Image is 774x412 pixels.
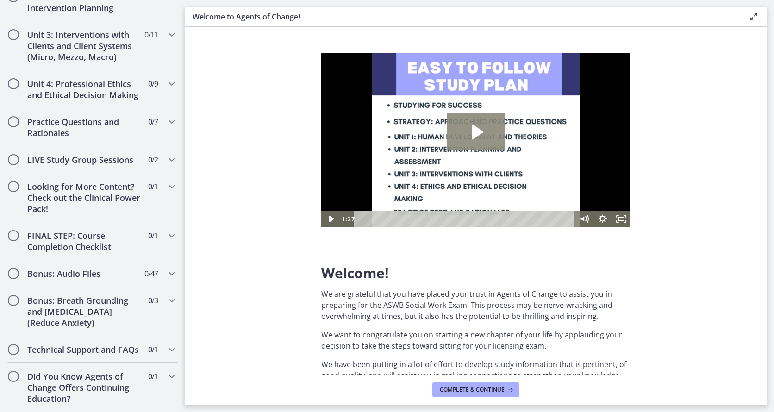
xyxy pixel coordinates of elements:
[27,116,140,138] h2: Practice Questions and Rationales
[148,154,158,165] span: 0 / 2
[193,11,733,22] h3: Welcome to Agents of Change!
[27,181,140,214] h2: Looking for More Content? Check out the Clinical Power Pack!
[440,386,505,393] span: Complete & continue
[148,230,158,241] span: 0 / 1
[144,268,158,279] span: 0 / 47
[126,61,184,98] button: Play Video: c1o6hcmjueu5qasqsu00.mp4
[321,263,389,282] span: Welcome!
[27,154,140,165] h2: LIVE Study Group Sessions
[148,78,158,89] span: 0 / 9
[148,181,158,192] span: 0 / 1
[272,158,291,174] button: Show settings menu
[27,268,140,279] h2: Bonus: Audio Files
[291,158,309,174] button: Fullscreen
[144,29,158,40] span: 0 / 11
[148,116,158,127] span: 0 / 7
[148,371,158,382] span: 0 / 1
[27,230,140,252] h2: FINAL STEP: Course Completion Checklist
[148,295,158,306] span: 0 / 3
[27,78,140,100] h2: Unit 4: Professional Ethics and Ethical Decision Making
[321,329,630,351] p: We want to congratulate you on starting a new chapter of your life by applauding your decision to...
[27,29,140,62] h2: Unit 3: Interventions with Clients and Client Systems (Micro, Mezzo, Macro)
[432,382,519,397] button: Complete & continue
[27,295,140,328] h2: Bonus: Breath Grounding and [MEDICAL_DATA] (Reduce Anxiety)
[254,158,272,174] button: Mute
[27,371,140,404] h2: Did You Know Agents of Change Offers Continuing Education?
[148,344,158,355] span: 0 / 1
[27,344,140,355] h2: Technical Support and FAQs
[40,158,249,174] div: Playbar
[321,288,630,322] p: We are grateful that you have placed your trust in Agents of Change to assist you in preparing fo...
